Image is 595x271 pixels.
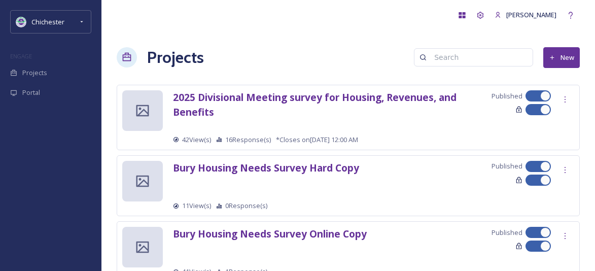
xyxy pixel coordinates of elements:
[22,88,40,97] span: Portal
[543,47,580,68] button: New
[147,45,204,70] a: Projects
[506,10,556,19] span: [PERSON_NAME]
[173,227,367,241] strong: Bury Housing Needs Survey Online Copy
[182,201,211,211] span: 11 View(s)
[22,68,47,78] span: Projects
[489,5,562,25] a: [PERSON_NAME]
[276,135,358,145] span: *Closes on [DATE] 12:00 AM
[173,164,359,174] a: Bury Housing Needs Survey Hard Copy
[492,228,522,238] span: Published
[31,17,64,26] span: Chichester
[492,91,522,101] span: Published
[225,201,267,211] span: 0 Response(s)
[182,135,211,145] span: 42 View(s)
[429,47,528,67] input: Search
[173,161,359,175] strong: Bury Housing Needs Survey Hard Copy
[225,135,271,145] span: 16 Response(s)
[10,52,32,60] span: ENGAGE
[173,230,367,240] a: Bury Housing Needs Survey Online Copy
[173,90,457,119] strong: 2025 Divisional Meeting survey for Housing, Revenues, and Benefits
[16,17,26,27] img: Logo_of_Chichester_District_Council.png
[173,93,457,118] a: 2025 Divisional Meeting survey for Housing, Revenues, and Benefits
[492,161,522,171] span: Published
